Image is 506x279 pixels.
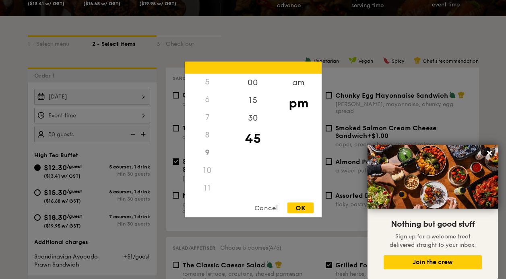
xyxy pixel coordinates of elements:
[368,145,498,209] img: DSC07876-Edit02-Large.jpeg
[230,92,276,109] div: 15
[276,74,321,92] div: am
[185,126,230,144] div: 8
[384,255,482,269] button: Join the crew
[390,233,476,248] span: Sign up for a welcome treat delivered straight to your inbox.
[230,127,276,150] div: 45
[185,73,230,91] div: 5
[185,109,230,126] div: 7
[230,74,276,92] div: 00
[276,92,321,115] div: pm
[246,203,286,213] div: Cancel
[287,203,314,213] div: OK
[185,144,230,162] div: 9
[230,109,276,127] div: 30
[483,147,496,160] button: Close
[185,91,230,109] div: 6
[185,179,230,197] div: 11
[185,162,230,179] div: 10
[391,220,475,229] span: Nothing but good stuff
